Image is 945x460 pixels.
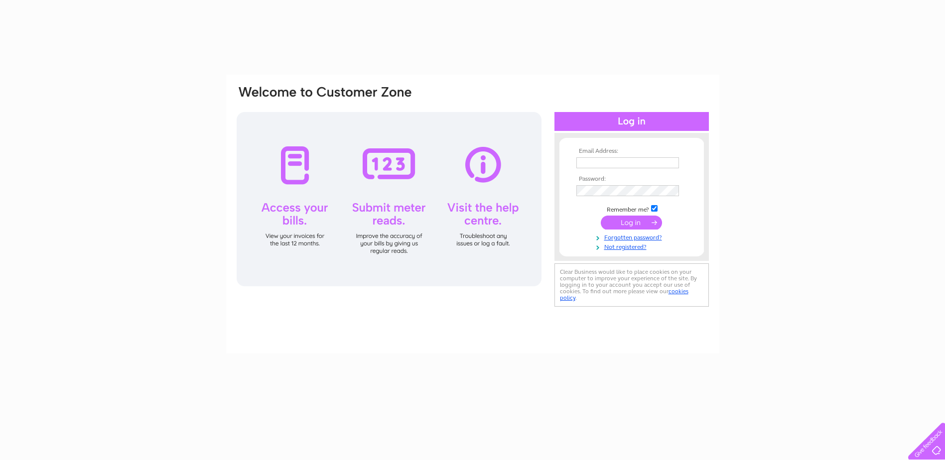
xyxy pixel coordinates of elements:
[576,241,689,251] a: Not registered?
[576,232,689,241] a: Forgotten password?
[574,204,689,214] td: Remember me?
[560,288,688,301] a: cookies policy
[601,216,662,230] input: Submit
[554,263,709,307] div: Clear Business would like to place cookies on your computer to improve your experience of the sit...
[574,148,689,155] th: Email Address:
[574,176,689,183] th: Password:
